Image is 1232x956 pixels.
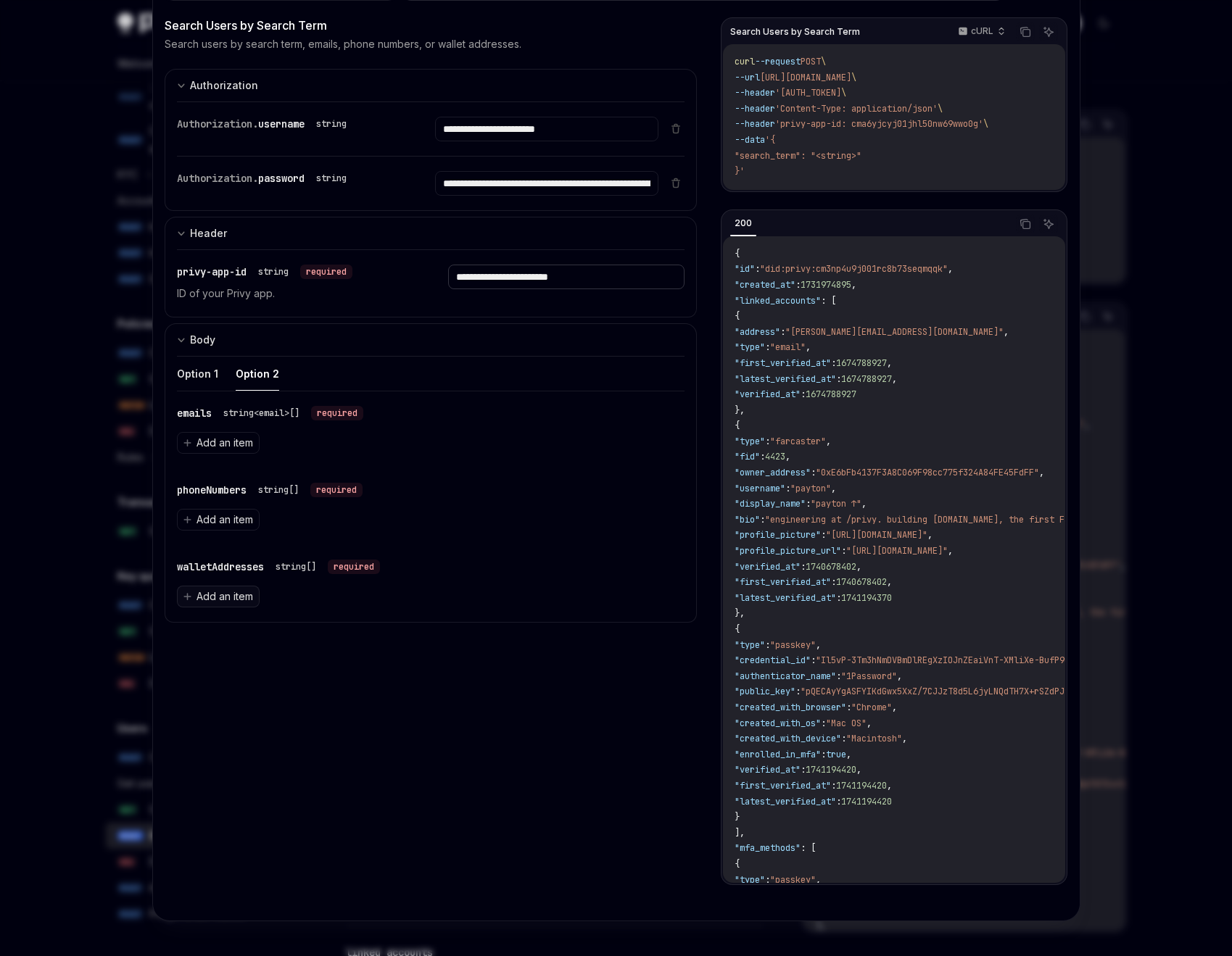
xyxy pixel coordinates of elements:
span: "public_key" [735,686,795,697]
button: Copy the contents from the code block [1016,215,1035,233]
span: "authenticator_name" [735,670,836,682]
span: : [806,498,811,510]
span: password [258,172,305,185]
span: : [760,514,765,525]
span: , [826,436,831,447]
span: 'privy-app-id: cma6yjcyj01jhl50nw69wwo0g' [775,118,983,130]
span: "0xE6bFb4137F3A8C069F98cc775f324A84FE45FdFF" [816,467,1039,478]
div: string [316,118,347,130]
span: "passkey" [770,639,816,651]
span: "profile_picture_url" [735,545,841,557]
span: : [765,436,770,447]
span: "[URL][DOMAIN_NAME]" [826,529,927,541]
span: : [801,388,806,400]
span: --header [735,103,775,115]
span: --header [735,118,775,130]
span: "bio" [735,514,760,525]
span: { [735,623,740,635]
div: walletAddresses [177,560,380,574]
span: : [821,529,826,541]
span: "profile_picture" [735,529,821,541]
span: username [258,117,305,130]
div: string[] [258,484,299,496]
span: 1740678402 [836,576,887,588]
span: "Chrome" [851,702,892,713]
p: cURL [971,25,993,37]
span: , [867,718,872,729]
span: --request [755,56,801,67]
span: , [816,639,821,651]
span: "verified_at" [735,388,801,400]
span: : [ [801,842,816,854]
span: "type" [735,874,765,886]
div: Body [190,331,215,349]
span: "fid" [735,451,760,462]
span: , [1004,326,1009,338]
span: Add an item [197,512,253,527]
span: "Il5vP-3Tm3hNmDVBmDlREgXzIOJnZEaiVnT-XMliXe-BufP9GL1-d3qhozk9IkZwQ_" [816,654,1161,666]
span: "latest_verified_at" [735,592,836,604]
button: Add an item [177,509,260,531]
div: string [258,266,289,278]
span: , [851,279,856,291]
span: } [735,811,740,823]
span: : [ [821,295,836,307]
span: , [887,780,892,791]
span: Search Users by Search Term [730,26,860,38]
button: expand input section [165,217,698,249]
p: Search users by search term, emails, phone numbers, or wallet addresses. [165,37,521,51]
span: : [760,451,765,462]
span: , [897,670,902,682]
button: Option 1 [177,357,218,391]
span: "created_at" [735,279,795,291]
span: : [831,780,836,791]
span: Authorization. [177,172,258,185]
span: : [795,279,801,291]
button: expand input section [165,69,698,101]
button: Copy the contents from the code block [1016,22,1035,41]
span: --url [735,72,760,83]
span: 1741194370 [841,592,892,604]
span: "verified_at" [735,561,801,573]
span: "first_verified_at" [735,576,831,588]
span: "username" [735,483,785,494]
div: required [300,265,352,279]
span: POST [801,56,821,67]
span: 1741194420 [836,780,887,791]
span: --data [735,134,765,146]
span: '{ [765,134,775,146]
span: "created_with_device" [735,733,841,744]
span: "address" [735,326,780,338]
span: }, [735,607,745,619]
span: : [811,654,816,666]
button: Ask AI [1039,215,1058,233]
div: Search Users by Search Term [165,17,698,34]
span: }' [735,165,745,177]
span: [URL][DOMAIN_NAME] [760,72,851,83]
span: "first_verified_at" [735,357,831,369]
span: : [780,326,785,338]
span: : [755,263,760,275]
span: : [841,733,846,744]
span: Authorization. [177,117,258,130]
span: emails [177,407,212,420]
button: expand input section [165,323,698,356]
span: "latest_verified_at" [735,373,836,385]
span: }, [735,404,745,416]
span: phoneNumbers [177,483,247,496]
span: "mfa_methods" [735,842,801,854]
span: "linked_accounts" [735,295,821,307]
div: phoneNumbers [177,483,363,497]
span: \ [821,56,826,67]
span: "verified_at" [735,764,801,776]
button: Option 2 [236,357,279,391]
span: 1741194420 [806,764,856,776]
span: , [785,451,790,462]
div: string<email>[] [223,407,299,419]
div: Authorization.username [177,117,352,131]
div: emails [177,406,363,420]
span: "[URL][DOMAIN_NAME]" [846,545,948,557]
span: : [841,545,846,557]
span: Add an item [197,436,253,450]
span: { [735,248,740,259]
